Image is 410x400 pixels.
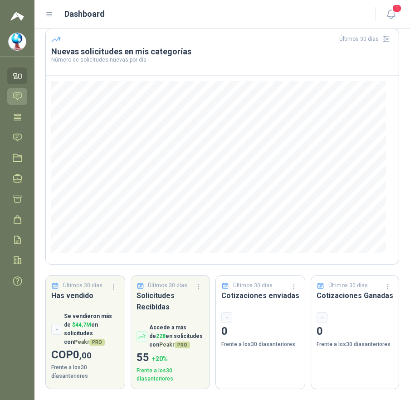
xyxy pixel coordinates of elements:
span: ,00 [79,350,92,361]
p: Frente a los 30 días anteriores [317,340,393,349]
p: Últimos 30 días [63,281,102,290]
p: Frente a los 30 días anteriores [137,366,205,384]
span: $ 44,7M [72,322,91,328]
div: - [317,312,327,323]
p: Últimos 30 días [328,281,368,290]
p: Número de solicitudes nuevas por día [51,57,393,63]
h3: Cotizaciones enviadas [221,290,299,301]
span: Peakr [74,339,105,345]
p: Últimos 30 días [148,281,187,290]
span: PRO [175,342,190,348]
h3: Nuevas solicitudes en mis categorías [51,46,393,57]
span: 1 [392,4,402,13]
p: Frente a los 30 días anteriores [51,363,119,381]
p: 0 [317,323,393,340]
button: 1 [383,6,399,23]
div: - [221,312,232,323]
img: Logo peakr [10,11,24,22]
img: Company Logo [9,33,26,50]
h3: Solicitudes Recibidas [137,290,205,313]
span: + 20 % [152,355,168,362]
h3: Cotizaciones Ganadas [317,290,393,301]
p: COP [51,347,119,364]
p: 55 [137,349,205,366]
h1: Dashboard [64,8,105,20]
span: 228 [156,333,166,339]
p: Frente a los 30 días anteriores [221,340,299,349]
p: Últimos 30 días [233,281,273,290]
span: Peakr [159,342,190,348]
span: PRO [89,339,105,346]
p: Accede a más de en solicitudes con [149,323,205,349]
h3: Has vendido [51,290,119,301]
div: - [51,324,62,335]
p: Se vendieron más de en solicitudes con [64,312,119,346]
span: 0 [73,348,92,361]
div: Últimos 30 días [339,32,393,46]
p: 0 [221,323,299,340]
